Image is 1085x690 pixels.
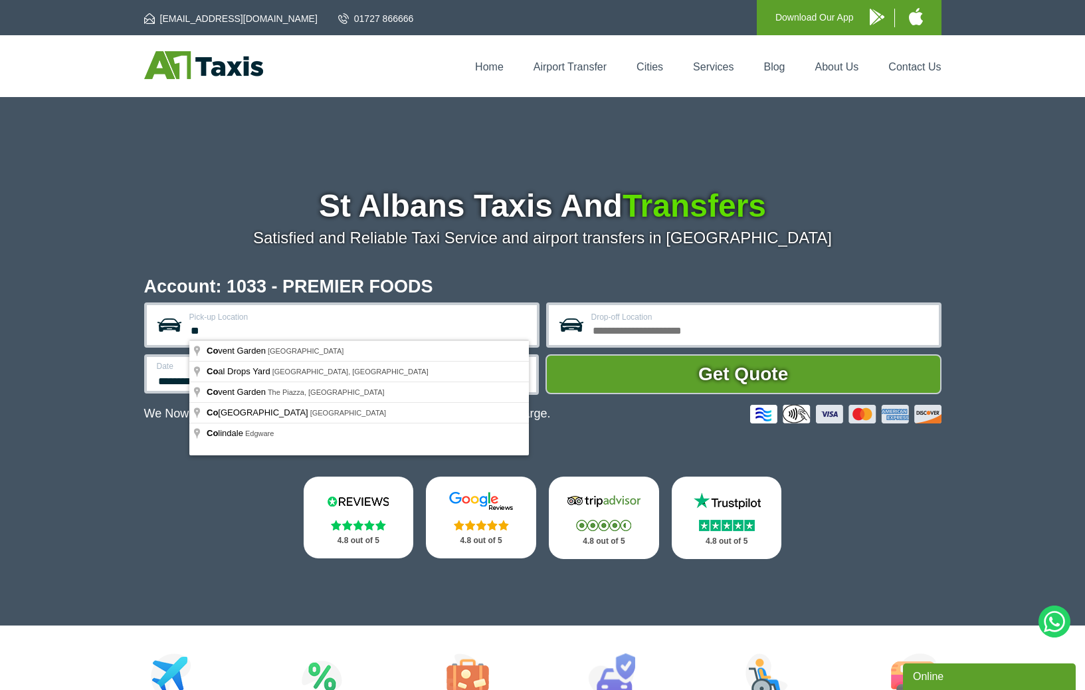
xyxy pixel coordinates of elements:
span: Edgware [245,429,274,437]
span: Co [207,366,218,376]
img: Trustpilot [687,491,767,511]
h2: Account: 1033 - PREMIER FOODS [144,278,941,296]
label: Pick-up Location [189,313,529,321]
img: Credit And Debit Cards [750,405,941,423]
span: al Drops Yard [207,366,272,376]
a: Google Stars 4.8 out of 5 [426,477,536,558]
a: About Us [815,61,859,72]
span: [GEOGRAPHIC_DATA] [207,407,310,417]
label: Date [157,362,328,370]
span: vent Garden [207,387,268,397]
span: Co [207,407,218,417]
iframe: chat widget [903,661,1078,690]
img: A1 Taxis iPhone App [909,8,923,25]
p: 4.8 out of 5 [441,532,522,549]
a: Cities [637,61,663,72]
button: Get Quote [545,354,941,394]
p: 4.8 out of 5 [686,533,767,550]
img: Stars [454,520,509,530]
p: We Now Accept Card & Contactless Payment In [144,407,551,421]
a: Services [693,61,734,72]
a: Tripadvisor Stars 4.8 out of 5 [549,477,659,559]
a: Airport Transfer [534,61,607,72]
img: Stars [699,520,755,531]
img: Tripadvisor [564,491,644,511]
span: [GEOGRAPHIC_DATA] [268,347,344,355]
label: Drop-off Location [591,313,931,321]
img: Stars [331,520,386,530]
img: A1 Taxis St Albans LTD [144,51,263,79]
img: A1 Taxis Android App [870,9,884,25]
span: Co [207,346,218,356]
span: Co [207,428,218,438]
a: 01727 866666 [338,12,414,25]
a: Home [475,61,504,72]
span: [GEOGRAPHIC_DATA] [310,409,387,417]
p: 4.8 out of 5 [318,532,399,549]
span: vent Garden [207,346,268,356]
img: Google [441,491,521,511]
a: Trustpilot Stars 4.8 out of 5 [672,477,782,559]
span: Transfers [623,188,766,223]
p: 4.8 out of 5 [563,533,644,550]
a: Blog [763,61,785,72]
span: [GEOGRAPHIC_DATA], [GEOGRAPHIC_DATA] [272,368,429,376]
p: Satisfied and Reliable Taxi Service and airport transfers in [GEOGRAPHIC_DATA] [144,229,941,247]
span: Co [207,387,218,397]
img: Reviews.io [318,491,398,511]
a: [EMAIL_ADDRESS][DOMAIN_NAME] [144,12,318,25]
span: lindale [207,428,245,438]
img: Stars [576,520,631,531]
a: Contact Us [888,61,941,72]
a: Reviews.io Stars 4.8 out of 5 [304,477,414,558]
h1: St Albans Taxis And [144,190,941,222]
span: The Piazza, [GEOGRAPHIC_DATA] [268,388,385,396]
p: Download Our App [775,9,854,26]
